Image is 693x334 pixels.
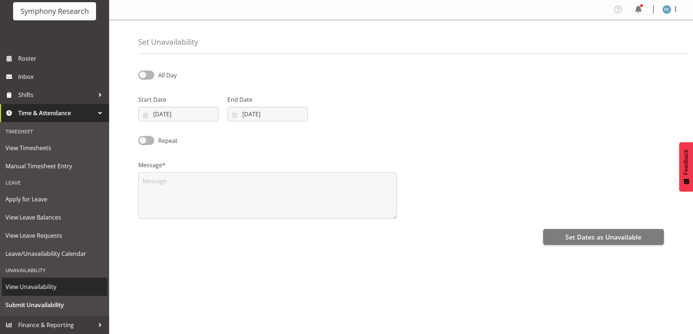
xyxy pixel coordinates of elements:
a: View Unavailability [2,278,107,296]
span: View Timesheets [5,142,104,153]
span: Submit Unavailability [5,299,104,310]
span: Set Dates as Unavailable [565,232,641,242]
h4: Set Unavailability [138,38,198,46]
span: All Day [158,71,177,79]
span: Finance & Reporting [18,319,95,330]
img: fisi-cook-lagatule1979.jpg [662,5,671,14]
label: Message* [138,161,397,169]
label: End Date [227,95,308,104]
span: Manual Timesheet Entry [5,161,104,172]
button: Feedback - Show survey [679,142,693,192]
div: Timesheet [2,124,107,139]
a: Manual Timesheet Entry [2,157,107,175]
span: Time & Attendance [18,108,95,118]
label: Start Date [138,95,219,104]
a: Apply for Leave [2,190,107,208]
span: View Leave Balances [5,212,104,223]
input: Click to select... [227,107,308,121]
button: Set Dates as Unavailable [543,229,664,245]
span: Shifts [18,89,95,100]
a: Leave/Unavailability Calendar [2,245,107,263]
span: Leave/Unavailability Calendar [5,248,104,259]
input: Click to select... [138,107,219,121]
a: Submit Unavailability [2,296,107,314]
span: Repeat [154,136,178,145]
div: Leave [2,175,107,190]
a: View Leave Requests [2,226,107,245]
a: View Leave Balances [2,208,107,226]
span: View Unavailability [5,281,104,292]
span: Roster [18,53,105,64]
span: Inbox [18,71,105,82]
div: Symphony Research [20,6,89,17]
span: Apply for Leave [5,194,104,205]
a: View Timesheets [2,139,107,157]
div: Unavailability [2,263,107,278]
span: View Leave Requests [5,230,104,241]
span: Feedback [683,149,689,175]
